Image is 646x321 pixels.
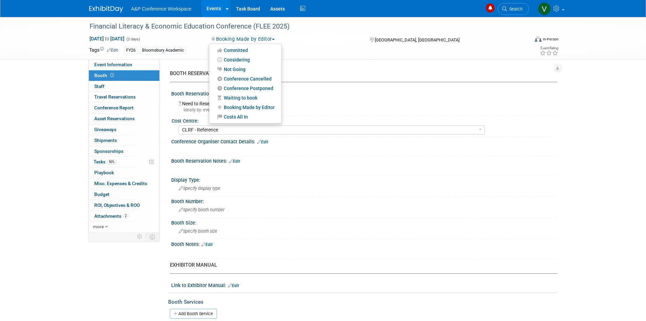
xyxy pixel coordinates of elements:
[94,192,110,197] span: Budget
[89,221,159,232] a: more
[229,159,240,164] a: Edit
[89,113,159,124] a: Asset Reservations
[89,59,159,70] a: Event Information
[87,20,519,33] div: Financial Literacy & Economic Education Conference (FLEE 2025)
[171,175,557,183] div: Display Type:
[107,159,116,164] span: 50%
[179,229,217,234] span: Specify booth size
[94,148,123,154] span: Sponsorships
[178,107,552,113] div: Ideally by: event start date ([DATE])?
[170,309,217,319] a: Add Booth Service
[89,189,159,200] a: Budget
[94,105,134,110] span: Conference Report
[94,202,140,208] span: ROI, Objectives & ROO
[131,6,192,12] span: A&P Conference Workspace
[94,116,135,121] span: Asset Reservations
[89,81,159,92] a: Staff
[89,36,125,42] span: [DATE] [DATE]
[145,232,159,241] td: Toggle Event Tabs
[89,178,159,189] a: Misc. Expenses & Credits
[176,99,552,113] div: Need to Reserve
[94,181,147,186] span: Misc. Expenses & Credits
[124,47,138,54] div: FY26
[171,89,557,97] div: Booth Reservation & Invoice:
[89,211,159,221] a: Attachments2
[89,200,159,211] a: ROI, Objectives & ROO
[89,92,159,102] a: Travel Reservations
[89,146,159,157] a: Sponsorships
[89,157,159,167] a: Tasks50%
[94,84,104,89] span: Staff
[489,35,559,46] div: Event Format
[209,55,281,65] a: Considering
[498,3,529,15] a: Search
[94,213,128,219] span: Attachments
[89,103,159,113] a: Conference Report
[104,36,110,41] span: to
[94,62,132,67] span: Event Information
[535,36,542,42] img: Format-Inperson.png
[209,84,281,93] a: Conference Postponed
[170,262,552,269] div: EXHIBITOR MANUAL
[89,6,123,13] img: ExhibitDay
[89,124,159,135] a: Giveaways
[171,196,557,205] div: Booth Number:
[209,103,281,112] a: Booking Made by Editor
[109,73,115,78] span: Booth not reserved yet
[126,37,140,41] span: (2 days)
[171,218,557,226] div: Booth Size:
[94,170,114,175] span: Playbook
[89,135,159,146] a: Shipments
[507,6,523,12] span: Search
[171,156,557,165] div: Booth Reservation Notes:
[209,65,281,74] a: Not Going
[540,47,558,50] div: Event Rating
[257,140,268,144] a: Edit
[228,283,239,288] a: Edit
[94,159,116,164] span: Tasks
[209,112,281,122] a: Costs All In
[209,46,281,55] a: Committed
[172,116,554,124] div: Cost Centre:
[107,48,118,53] a: Edit
[171,280,557,289] div: Link to Exhibitor Manual:
[89,47,118,54] td: Tags
[94,127,116,132] span: Giveaways
[170,70,552,77] div: BOOTH RESERVATION DETAILS
[209,36,277,43] button: Booking Made by Editor
[123,213,128,218] span: 2
[94,94,136,100] span: Travel Reservations
[201,242,213,247] a: Edit
[538,2,551,15] img: Veronica Dove
[89,167,159,178] a: Playbook
[179,186,220,191] span: Specify display type
[209,93,281,103] a: Waiting to book
[543,37,559,42] div: In-Person
[94,138,117,143] span: Shipments
[179,207,224,212] span: Specify booth number
[171,239,557,248] div: Booth Notes:
[375,37,459,42] span: [GEOGRAPHIC_DATA], [GEOGRAPHIC_DATA]
[94,73,115,78] span: Booth
[89,70,159,81] a: Booth
[93,224,104,229] span: more
[209,74,281,84] a: Conference Cancelled
[168,298,557,306] div: Booth Services
[171,137,557,145] div: Conference Organiser Contact Details:
[140,47,186,54] div: Bloomsbury Academic
[134,232,146,241] td: Personalize Event Tab Strip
